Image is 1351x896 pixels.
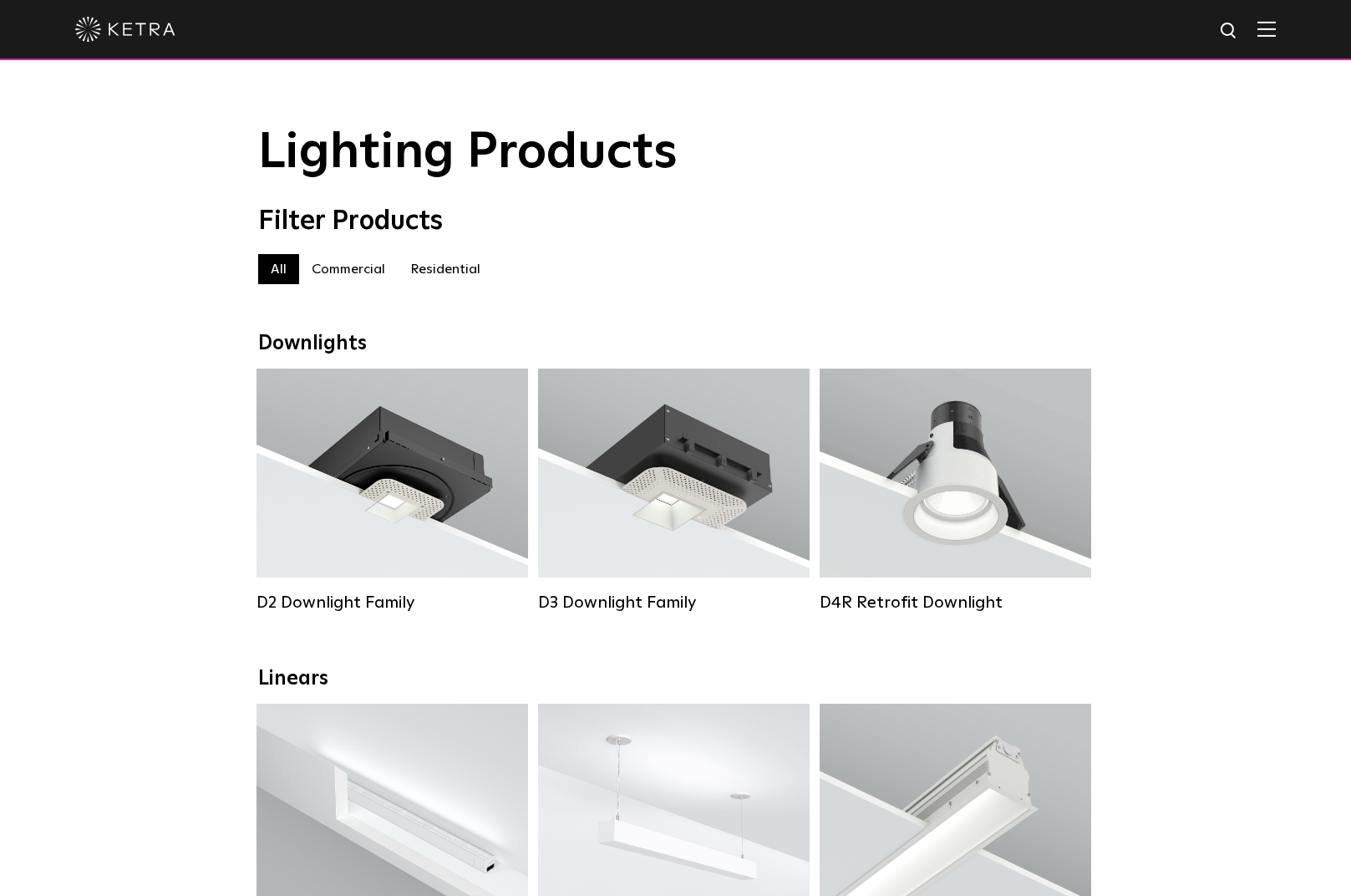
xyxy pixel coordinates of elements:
[75,17,175,42] img: ketra-logo-2019-white
[258,128,678,178] span: Lighting Products
[398,254,493,284] label: Residential
[1219,21,1240,42] img: search icon
[258,206,1094,237] div: Filter Products
[258,332,1094,356] div: Downlights
[538,593,810,613] div: D3 Downlight Family
[820,369,1091,611] a: D4R Retrofit Downlight Lumen Output:800Colors:White / BlackBeam Angles:15° / 25° / 40° / 60°Watta...
[256,369,528,611] a: D2 Downlight Family Lumen Output:1200Colors:White / Black / Gloss Black / Silver / Bronze / Silve...
[258,254,299,284] label: All
[538,369,810,611] a: D3 Downlight Family Lumen Output:700 / 900 / 1100Colors:White / Black / Silver / Bronze / Paintab...
[1257,21,1276,37] img: Hamburger%20Nav.svg
[256,593,528,613] div: D2 Downlight Family
[258,667,1094,691] div: Linears
[299,254,398,284] label: Commercial
[820,593,1091,613] div: D4R Retrofit Downlight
